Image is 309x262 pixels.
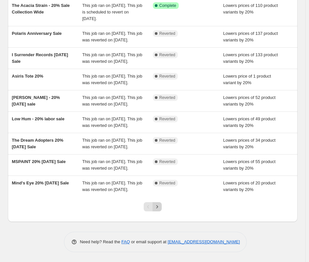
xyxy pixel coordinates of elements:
[159,95,175,100] span: Reverted
[121,239,130,244] a: FAQ
[12,52,68,64] span: I Surrender Records [DATE] Sale
[12,31,62,36] span: Polaris Anniversary Sale
[82,159,142,171] span: This job ran on [DATE]. This job was reverted on [DATE].
[12,138,63,149] span: The Dream Adopters 20% [DATE] Sale
[82,31,142,42] span: This job ran on [DATE]. This job was reverted on [DATE].
[159,180,175,186] span: Reverted
[159,31,175,36] span: Reverted
[153,202,162,211] button: Next
[12,116,64,121] span: Low Hum - 20% labor sale
[223,31,278,42] span: Lowers prices of 137 product variants by 20%
[223,74,271,85] span: Lowers price of 1 product variant by 20%
[159,138,175,143] span: Reverted
[159,3,176,8] span: Complete
[82,95,142,107] span: This job ran on [DATE]. This job was reverted on [DATE].
[159,116,175,122] span: Reverted
[168,239,240,244] a: [EMAIL_ADDRESS][DOMAIN_NAME]
[12,74,43,79] span: Asiris Tote 20%
[223,3,278,14] span: Lowers prices of 110 product variants by 20%
[82,74,142,85] span: This job ran on [DATE]. This job was reverted on [DATE].
[82,180,142,192] span: This job ran on [DATE]. This job was reverted on [DATE].
[159,159,175,164] span: Reverted
[82,52,142,64] span: This job ran on [DATE]. This job was reverted on [DATE].
[223,159,276,171] span: Lowers prices of 55 product variants by 20%
[223,52,278,64] span: Lowers prices of 133 product variants by 20%
[144,202,162,211] nav: Pagination
[80,239,122,244] span: Need help? Read the
[159,52,175,58] span: Reverted
[12,180,69,185] span: Mind's Eye 20% [DATE] Sale
[223,180,276,192] span: Lowers prices of 20 product variants by 20%
[12,95,60,107] span: [PERSON_NAME] - 20% [DATE] sale
[12,3,70,14] span: The Acacia Strain - 20% Sale Collection Wide
[82,3,142,21] span: This job ran on [DATE]. This job is scheduled to revert on [DATE].
[12,159,66,164] span: MSPAINT 20% [DATE] Sale
[223,138,276,149] span: Lowers prices of 34 product variants by 20%
[82,116,142,128] span: This job ran on [DATE]. This job was reverted on [DATE].
[130,239,168,244] span: or email support at
[82,138,142,149] span: This job ran on [DATE]. This job was reverted on [DATE].
[223,95,276,107] span: Lowers prices of 52 product variants by 20%
[159,74,175,79] span: Reverted
[223,116,276,128] span: Lowers prices of 49 product variants by 20%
